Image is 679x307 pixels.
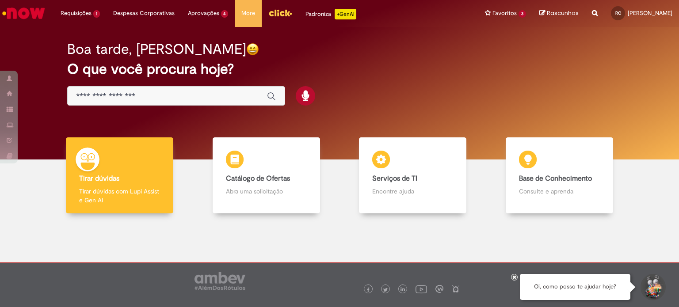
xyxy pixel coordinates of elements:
[67,61,612,77] h2: O que você procura hoje?
[615,10,621,16] span: RC
[221,10,229,18] span: 4
[539,9,579,18] a: Rascunhos
[383,288,388,292] img: logo_footer_twitter.png
[339,137,486,214] a: Serviços de TI Encontre ajuda
[61,9,92,18] span: Requisições
[628,9,672,17] span: [PERSON_NAME]
[416,283,427,295] img: logo_footer_youtube.png
[519,174,592,183] b: Base de Conhecimento
[486,137,633,214] a: Base de Conhecimento Consulte e aprenda
[113,9,175,18] span: Despesas Corporativas
[519,187,600,196] p: Consulte e aprenda
[79,174,119,183] b: Tirar dúvidas
[519,10,526,18] span: 3
[520,274,630,300] div: Oi, como posso te ajudar hoje?
[241,9,255,18] span: More
[226,174,290,183] b: Catálogo de Ofertas
[226,187,307,196] p: Abra uma solicitação
[639,274,666,300] button: Iniciar Conversa de Suporte
[366,288,370,292] img: logo_footer_facebook.png
[195,272,245,290] img: logo_footer_ambev_rotulo_gray.png
[67,42,246,57] h2: Boa tarde, [PERSON_NAME]
[372,174,417,183] b: Serviços de TI
[188,9,219,18] span: Aprovações
[401,287,405,292] img: logo_footer_linkedin.png
[46,137,193,214] a: Tirar dúvidas Tirar dúvidas com Lupi Assist e Gen Ai
[1,4,46,22] img: ServiceNow
[452,285,460,293] img: logo_footer_naosei.png
[79,187,160,205] p: Tirar dúvidas com Lupi Assist e Gen Ai
[372,187,453,196] p: Encontre ajuda
[193,137,340,214] a: Catálogo de Ofertas Abra uma solicitação
[492,9,517,18] span: Favoritos
[246,43,259,56] img: happy-face.png
[335,9,356,19] p: +GenAi
[547,9,579,17] span: Rascunhos
[305,9,356,19] div: Padroniza
[93,10,100,18] span: 1
[268,6,292,19] img: click_logo_yellow_360x200.png
[435,285,443,293] img: logo_footer_workplace.png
